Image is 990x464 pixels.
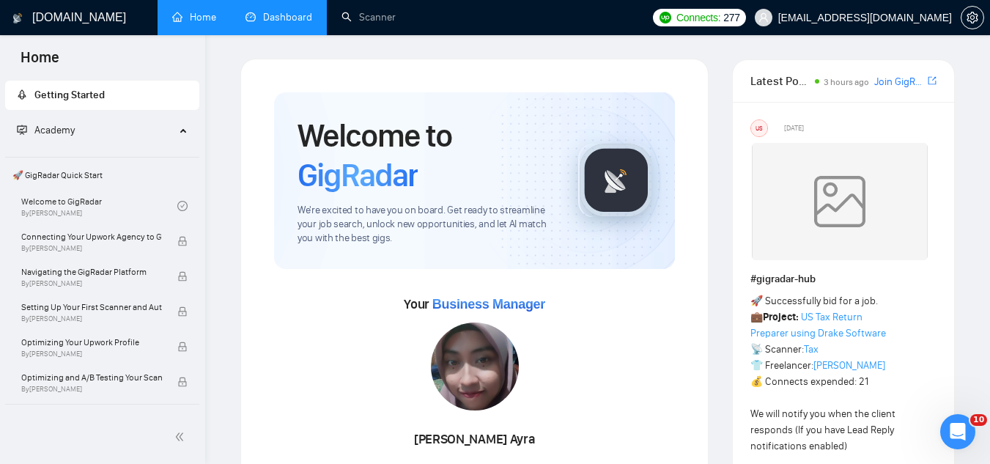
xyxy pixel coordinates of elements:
[750,72,810,90] span: Latest Posts from the GigRadar Community
[404,296,545,312] span: Your
[177,271,188,281] span: lock
[7,161,198,190] span: 🚀 GigRadar Quick Start
[961,12,983,23] span: setting
[21,370,162,385] span: Optimizing and A/B Testing Your Scanner for Better Results
[813,359,885,372] a: [PERSON_NAME]
[961,6,984,29] button: setting
[432,297,545,312] span: Business Manager
[676,10,720,26] span: Connects:
[804,343,819,356] a: Tax
[758,12,769,23] span: user
[177,306,188,317] span: lock
[723,10,739,26] span: 277
[874,74,925,90] a: Join GigRadar Slack Community
[9,47,71,78] span: Home
[824,77,869,87] span: 3 hours ago
[17,125,27,135] span: fund-projection-screen
[21,265,162,279] span: Navigating the GigRadar Platform
[21,190,177,222] a: Welcome to GigRadarBy[PERSON_NAME]
[431,323,519,410] img: 1698924227594-IMG-20231023-WA0128.jpg
[174,430,189,444] span: double-left
[34,89,105,101] span: Getting Started
[298,116,555,195] h1: Welcome to
[21,350,162,358] span: By [PERSON_NAME]
[5,81,199,110] li: Getting Started
[17,124,75,136] span: Academy
[12,7,23,30] img: logo
[784,122,804,135] span: [DATE]
[580,144,653,217] img: gigradar-logo.png
[245,11,312,23] a: dashboardDashboard
[21,314,162,323] span: By [PERSON_NAME]
[21,229,162,244] span: Connecting Your Upwork Agency to GigRadar
[21,244,162,253] span: By [PERSON_NAME]
[17,89,27,100] span: rocket
[763,311,799,323] strong: Project:
[21,279,162,288] span: By [PERSON_NAME]
[750,311,886,339] a: US Tax Return Preparer using Drake Software
[970,414,987,426] span: 10
[928,74,937,88] a: export
[298,204,555,246] span: We're excited to have you on board. Get ready to streamline your job search, unlock new opportuni...
[177,377,188,387] span: lock
[752,143,928,260] img: weqQh+iSagEgQAAAABJRU5ErkJggg==
[961,12,984,23] a: setting
[750,271,937,287] h1: # gigradar-hub
[928,75,937,86] span: export
[7,408,198,437] span: 👑 Agency Success with GigRadar
[177,342,188,352] span: lock
[172,11,216,23] a: homeHome
[355,427,593,452] div: [PERSON_NAME] Ayra
[298,155,418,195] span: GigRadar
[940,414,975,449] iframe: Intercom live chat
[21,300,162,314] span: Setting Up Your First Scanner and Auto-Bidder
[21,335,162,350] span: Optimizing Your Upwork Profile
[34,124,75,136] span: Academy
[751,120,767,136] div: US
[177,201,188,211] span: check-circle
[177,236,188,246] span: lock
[660,12,671,23] img: upwork-logo.png
[21,385,162,394] span: By [PERSON_NAME]
[341,11,396,23] a: searchScanner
